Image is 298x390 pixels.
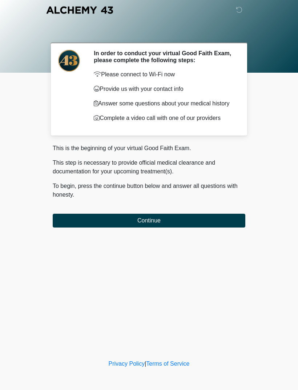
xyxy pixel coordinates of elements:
[145,361,146,367] a: |
[53,144,245,153] p: This is the beginning of your virtual Good Faith Exam.
[94,70,234,79] p: Please connect to Wi-Fi now
[53,214,245,228] button: Continue
[94,114,234,122] p: Complete a video call with one of our providers
[94,85,234,93] p: Provide us with your contact info
[146,361,189,367] a: Terms of Service
[53,182,245,199] p: To begin, press the continue button below and answer all questions with honesty.
[109,361,145,367] a: Privacy Policy
[94,99,234,108] p: Answer some questions about your medical history
[53,158,245,176] p: This step is necessary to provide official medical clearance and documentation for your upcoming ...
[45,5,114,15] img: Alchemy 43 Logo
[58,50,80,72] img: Agent Avatar
[47,26,251,40] h1: ‎ ‎ ‎ ‎
[94,50,234,64] h2: In order to conduct your virtual Good Faith Exam, please complete the following steps:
